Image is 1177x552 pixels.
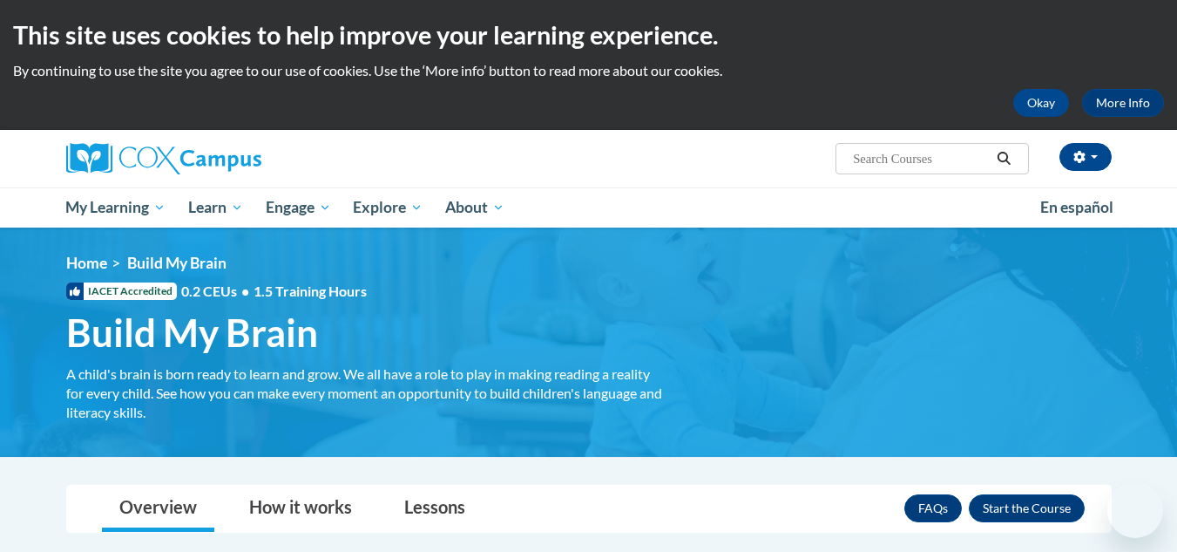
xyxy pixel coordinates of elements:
div: A child's brain is born ready to learn and grow. We all have a role to play in making reading a r... [66,365,667,422]
a: Overview [102,486,214,532]
span: 1.5 Training Hours [254,283,367,299]
span: My Learning [65,197,166,218]
div: Main menu [40,187,1138,228]
span: En español [1040,198,1113,216]
span: Build My Brain [66,310,318,356]
span: IACET Accredited [66,283,177,300]
a: Lessons [387,486,483,532]
span: • [241,283,249,299]
button: Account Settings [1059,143,1112,171]
iframe: Button to launch messaging window [1107,482,1163,538]
span: Explore [353,197,423,218]
p: By continuing to use the site you agree to our use of cookies. Use the ‘More info’ button to read... [13,61,1164,80]
span: Learn [188,197,243,218]
a: My Learning [55,187,178,228]
a: Explore [342,187,434,228]
span: 0.2 CEUs [181,282,367,301]
span: About [445,197,504,218]
span: Build My Brain [127,254,227,272]
a: How it works [232,486,369,532]
span: Engage [266,197,331,218]
a: En español [1029,189,1125,226]
a: About [434,187,516,228]
a: Cox Campus [66,143,397,174]
button: Enroll [969,494,1085,522]
a: FAQs [904,494,962,522]
a: Learn [177,187,254,228]
a: Home [66,254,107,272]
a: More Info [1082,89,1164,117]
a: Engage [254,187,342,228]
button: Search [991,148,1017,169]
button: Okay [1013,89,1069,117]
img: Cox Campus [66,143,261,174]
h2: This site uses cookies to help improve your learning experience. [13,17,1164,52]
input: Search Courses [851,148,991,169]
